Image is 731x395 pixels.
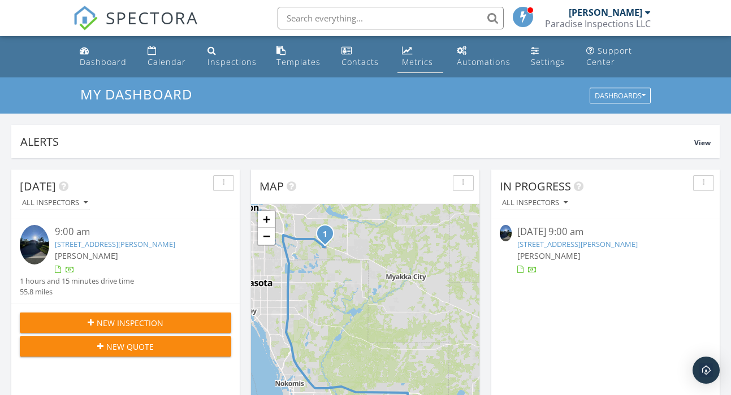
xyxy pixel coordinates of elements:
[75,41,134,73] a: Dashboard
[500,196,570,211] button: All Inspectors
[595,92,646,100] div: Dashboards
[582,41,656,73] a: Support Center
[55,225,214,239] div: 9:00 am
[106,6,198,29] span: SPECTORA
[55,239,175,249] a: [STREET_ADDRESS][PERSON_NAME]
[341,57,379,67] div: Contacts
[500,225,711,275] a: [DATE] 9:00 am [STREET_ADDRESS][PERSON_NAME] [PERSON_NAME]
[20,225,231,297] a: 9:00 am [STREET_ADDRESS][PERSON_NAME] [PERSON_NAME] 1 hours and 15 minutes drive time 55.8 miles
[258,211,275,228] a: Zoom in
[20,134,694,149] div: Alerts
[80,85,192,103] span: My Dashboard
[106,341,154,353] span: New Quote
[207,57,257,67] div: Inspections
[502,199,568,207] div: All Inspectors
[20,179,56,194] span: [DATE]
[55,250,118,261] span: [PERSON_NAME]
[397,41,443,73] a: Metrics
[517,250,581,261] span: [PERSON_NAME]
[143,41,194,73] a: Calendar
[337,41,388,73] a: Contacts
[693,357,720,384] div: Open Intercom Messenger
[20,196,90,211] button: All Inspectors
[278,7,504,29] input: Search everything...
[20,276,134,287] div: 1 hours and 15 minutes drive time
[97,317,163,329] span: New Inspection
[545,18,651,29] div: Paradise Inspections LLC
[20,287,134,297] div: 55.8 miles
[586,45,632,67] div: Support Center
[402,57,433,67] div: Metrics
[517,225,694,239] div: [DATE] 9:00 am
[22,199,88,207] div: All Inspectors
[20,225,49,264] img: 9562295%2Fcover_photos%2FOls233ZON2aido5wnTh6%2Fsmall.jpeg
[20,312,231,333] button: New Inspection
[148,57,186,67] div: Calendar
[258,228,275,245] a: Zoom out
[259,179,284,194] span: Map
[457,57,511,67] div: Automations
[276,57,321,67] div: Templates
[73,15,198,39] a: SPECTORA
[517,239,638,249] a: [STREET_ADDRESS][PERSON_NAME]
[500,179,571,194] span: In Progress
[526,41,573,73] a: Settings
[203,41,263,73] a: Inspections
[20,336,231,357] button: New Quote
[569,7,642,18] div: [PERSON_NAME]
[500,225,512,241] img: 9562295%2Fcover_photos%2FOls233ZON2aido5wnTh6%2Fsmall.jpeg
[531,57,565,67] div: Settings
[80,57,127,67] div: Dashboard
[323,231,327,238] i: 1
[272,41,328,73] a: Templates
[694,138,711,147] span: View
[73,6,98,31] img: The Best Home Inspection Software - Spectora
[590,88,651,104] button: Dashboards
[325,233,332,240] div: 7025 Holbrook Cv, Bradenton, FL 34202
[452,41,517,73] a: Automations (Basic)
